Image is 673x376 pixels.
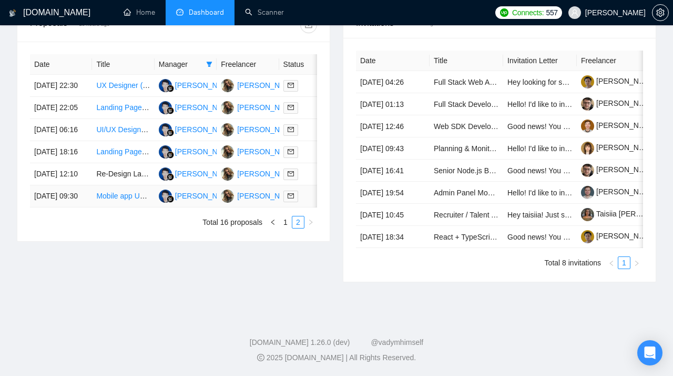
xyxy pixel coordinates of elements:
[9,5,16,22] img: logo
[283,58,327,70] span: Status
[571,9,578,16] span: user
[634,260,640,266] span: right
[267,216,279,229] li: Previous Page
[175,124,236,135] div: [PERSON_NAME]
[356,182,430,204] td: [DATE] 19:54
[430,182,503,204] td: Admin Panel Modifications for Ridesharing App
[221,147,298,155] a: TS[PERSON_NAME]
[581,187,657,196] a: [PERSON_NAME]
[167,85,174,92] img: gigradar-bm.png
[581,142,594,155] img: c1D24jBFkgmMFuXXulmia-BqMoXMkePiNrKnKMXtSbcHspouSMn0reTc3MannbvwT3
[618,256,630,269] li: 1
[159,81,236,89] a: HP[PERSON_NAME]
[175,80,236,91] div: [PERSON_NAME]
[288,126,294,133] span: mail
[581,121,657,130] a: [PERSON_NAME]
[30,119,92,141] td: [DATE] 06:16
[434,166,601,175] a: Senior Node.js Backend Auditor (Payments/Crypto)
[176,8,183,16] span: dashboard
[288,82,294,88] span: mail
[221,101,234,114] img: TS
[175,190,236,202] div: [PERSON_NAME]
[237,80,298,91] div: [PERSON_NAME]
[356,204,430,226] td: [DATE] 10:45
[159,167,172,181] img: HP
[250,338,350,347] a: [DOMAIN_NAME] 1.26.0 (dev)
[159,147,236,155] a: HP[PERSON_NAME]
[434,211,588,219] a: Recruiter / Talent Acquisition Specialist Needed
[159,103,236,111] a: HP[PERSON_NAME]
[221,79,234,92] img: TS
[221,81,298,89] a: TS[PERSON_NAME]
[30,75,92,97] td: [DATE] 22:30
[159,79,172,92] img: HP
[30,97,92,119] td: [DATE] 22:05
[581,99,657,107] a: [PERSON_NAME]
[237,124,298,135] div: [PERSON_NAME]
[257,354,264,361] span: copyright
[159,58,202,70] span: Manager
[434,122,646,131] a: Web SDK Developer for Identity Verification (React & TypeScript)
[356,71,430,93] td: [DATE] 04:26
[356,93,430,115] td: [DATE] 01:13
[356,137,430,160] td: [DATE] 09:43
[30,163,92,185] td: [DATE] 12:10
[159,123,172,136] img: HP
[237,168,298,180] div: [PERSON_NAME]
[221,125,298,133] a: TS[PERSON_NAME]
[581,208,594,221] img: c1qf4cUip7soAAaQYemKX8TSPEnrV_IXipreSGqVqvtggDQFZKC-byjKkfRD4sGGYP
[92,141,154,163] td: Landing Page Designer with Strong Figma Expertise
[356,51,430,71] th: Date
[608,260,615,266] span: left
[430,71,503,93] td: Full Stack Web App Developer (CRM Knowledge)
[30,54,92,75] th: Date
[288,193,294,199] span: mail
[96,103,263,112] a: Landing Page Redesign for Increased Conversions
[30,185,92,207] td: [DATE] 09:30
[430,115,503,137] td: Web SDK Developer for Identity Verification (React & TypeScript)
[159,169,236,177] a: HP[PERSON_NAME]
[581,77,657,85] a: [PERSON_NAME]
[280,216,291,228] a: 1
[430,160,503,182] td: Senior Node.js Backend Auditor (Payments/Crypto)
[167,107,174,114] img: gigradar-bm.png
[221,190,234,203] img: TS
[288,171,294,177] span: mail
[581,97,594,111] img: c1V0qaSDHr18sXJNNVIvB8xU0_N7nCGzNXMBIDh_Eyj2LDTNQIZi7TnaDH4vfXy9ZX
[652,4,669,21] button: setting
[92,54,154,75] th: Title
[434,189,587,197] a: Admin Panel Modifications for Ridesharing App
[279,216,292,229] li: 1
[605,256,618,269] button: left
[577,51,650,71] th: Freelancer
[292,216,304,228] a: 2
[206,61,212,67] span: filter
[221,191,298,200] a: TS[PERSON_NAME]
[79,21,109,27] time: 18 hours ago
[356,160,430,182] td: [DATE] 16:41
[430,51,503,71] th: Title
[167,173,174,181] img: gigradar-bm.png
[308,219,314,225] span: right
[618,257,630,269] a: 1
[288,149,294,155] span: mail
[124,8,155,17] a: homeHome
[159,125,236,133] a: HP[PERSON_NAME]
[356,115,430,137] td: [DATE] 12:46
[92,185,154,207] td: Mobile app UX XUI components/design flow + prototype with figma
[159,101,172,114] img: HP
[581,75,594,88] img: c1_XGacZJegIAtbA_6uKVPW3uTeGhBVmbghYVEshNUri9cXr_a2lONmS6blzuftMBj
[96,81,363,90] a: UX Designer (Figma) for High-Converting Hospital Landing Page (Health Tourism)
[159,190,172,203] img: HP
[221,145,234,159] img: TS
[189,8,224,17] span: Dashboard
[159,191,236,200] a: HP[PERSON_NAME]
[581,165,657,174] a: [PERSON_NAME]
[356,226,430,248] td: [DATE] 18:34
[167,129,174,136] img: gigradar-bm.png
[155,54,217,75] th: Manager
[221,103,298,111] a: TS[PERSON_NAME]
[637,340,662,365] div: Open Intercom Messenger
[512,7,544,18] span: Connects:
[434,233,635,241] a: React + TypeScript Developer Needed for Focused Bug Fixes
